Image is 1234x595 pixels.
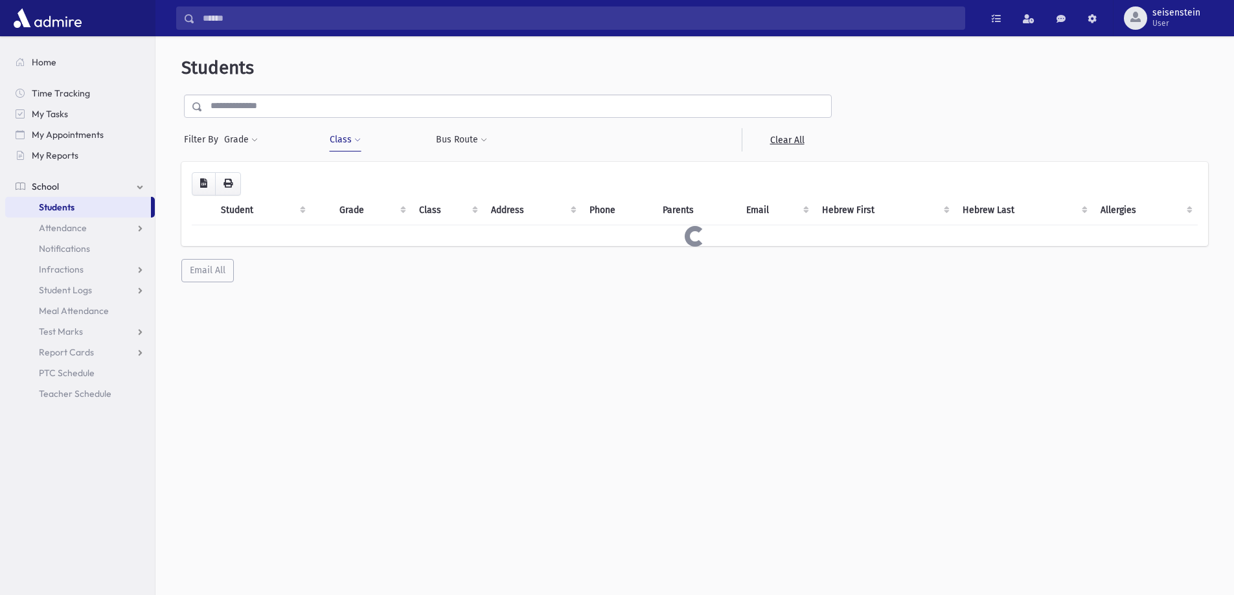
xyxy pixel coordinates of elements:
span: Filter By [184,133,223,146]
span: Students [39,201,74,213]
img: AdmirePro [10,5,85,31]
span: Teacher Schedule [39,388,111,399]
a: Clear All [742,128,832,152]
span: Meal Attendance [39,305,109,317]
a: Students [5,197,151,218]
span: Test Marks [39,326,83,337]
a: Time Tracking [5,83,155,104]
span: Student Logs [39,284,92,296]
a: Student Logs [5,280,155,300]
span: PTC Schedule [39,367,95,379]
a: Report Cards [5,342,155,363]
span: Notifications [39,243,90,254]
th: Grade [332,196,411,225]
th: Student [213,196,311,225]
span: School [32,181,59,192]
input: Search [195,6,965,30]
a: Test Marks [5,321,155,342]
th: Address [483,196,582,225]
th: Phone [582,196,655,225]
span: Time Tracking [32,87,90,99]
th: Hebrew Last [955,196,1093,225]
span: Home [32,56,56,68]
button: Class [329,128,361,152]
button: Print [215,172,241,196]
th: Email [738,196,814,225]
button: CSV [192,172,216,196]
button: Bus Route [435,128,488,152]
a: Home [5,52,155,73]
a: Teacher Schedule [5,383,155,404]
th: Hebrew First [814,196,954,225]
a: Meal Attendance [5,300,155,321]
a: My Tasks [5,104,155,124]
span: Students [181,57,254,78]
button: Email All [181,259,234,282]
span: Attendance [39,222,87,234]
span: My Appointments [32,129,104,140]
a: School [5,176,155,197]
a: Notifications [5,238,155,259]
a: Infractions [5,259,155,280]
span: My Reports [32,150,78,161]
span: seisenstein [1152,8,1200,18]
span: User [1152,18,1200,28]
th: Allergies [1093,196,1198,225]
a: My Reports [5,145,155,166]
span: Infractions [39,264,84,275]
button: Grade [223,128,258,152]
span: Report Cards [39,346,94,358]
a: My Appointments [5,124,155,145]
a: PTC Schedule [5,363,155,383]
th: Parents [655,196,738,225]
a: Attendance [5,218,155,238]
span: My Tasks [32,108,68,120]
th: Class [411,196,484,225]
